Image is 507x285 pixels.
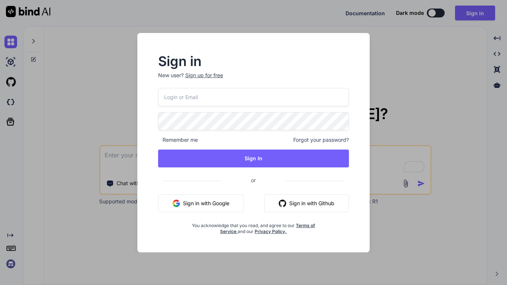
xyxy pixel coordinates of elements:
span: or [221,171,285,189]
a: Privacy Policy. [255,229,287,234]
span: Remember me [158,136,198,144]
button: Sign in with Github [264,194,349,212]
img: github [279,200,286,207]
img: google [173,200,180,207]
p: New user? [158,72,349,88]
button: Sign In [158,150,349,167]
span: Forgot your password? [293,136,349,144]
button: Sign in with Google [158,194,244,212]
div: Sign up for free [185,72,223,79]
input: Login or Email [158,88,349,106]
h2: Sign in [158,55,349,67]
div: You acknowledge that you read, and agree to our and our [190,218,317,235]
a: Terms of Service [220,223,315,234]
